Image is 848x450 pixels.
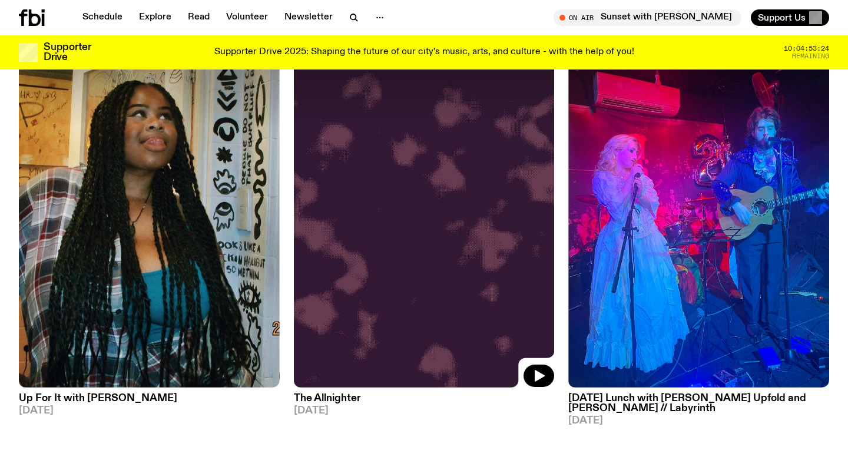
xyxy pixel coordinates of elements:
span: [DATE] [568,416,829,426]
a: [DATE] Lunch with [PERSON_NAME] Upfold and [PERSON_NAME] // Labyrinth[DATE] [568,388,829,426]
a: Schedule [75,9,130,26]
a: Up For It with [PERSON_NAME][DATE] [19,388,280,416]
button: Support Us [751,9,829,26]
img: Ify - a Brown Skin girl with black braided twists, looking up to the side with her tongue stickin... [19,40,280,388]
h3: Supporter Drive [44,42,91,62]
button: On AirSunset with [PERSON_NAME] [554,9,741,26]
h3: Up For It with [PERSON_NAME] [19,393,280,403]
a: The Allnighter[DATE] [294,388,555,416]
a: Newsletter [277,9,340,26]
a: Explore [132,9,178,26]
span: Remaining [792,53,829,59]
img: Labyrinth [568,40,829,388]
span: [DATE] [19,406,280,416]
h3: [DATE] Lunch with [PERSON_NAME] Upfold and [PERSON_NAME] // Labyrinth [568,393,829,413]
span: Support Us [758,12,806,23]
a: Read [181,9,217,26]
h3: The Allnighter [294,393,555,403]
span: [DATE] [294,406,555,416]
p: Supporter Drive 2025: Shaping the future of our city’s music, arts, and culture - with the help o... [214,47,634,58]
a: Volunteer [219,9,275,26]
span: 10:04:53:24 [784,45,829,52]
